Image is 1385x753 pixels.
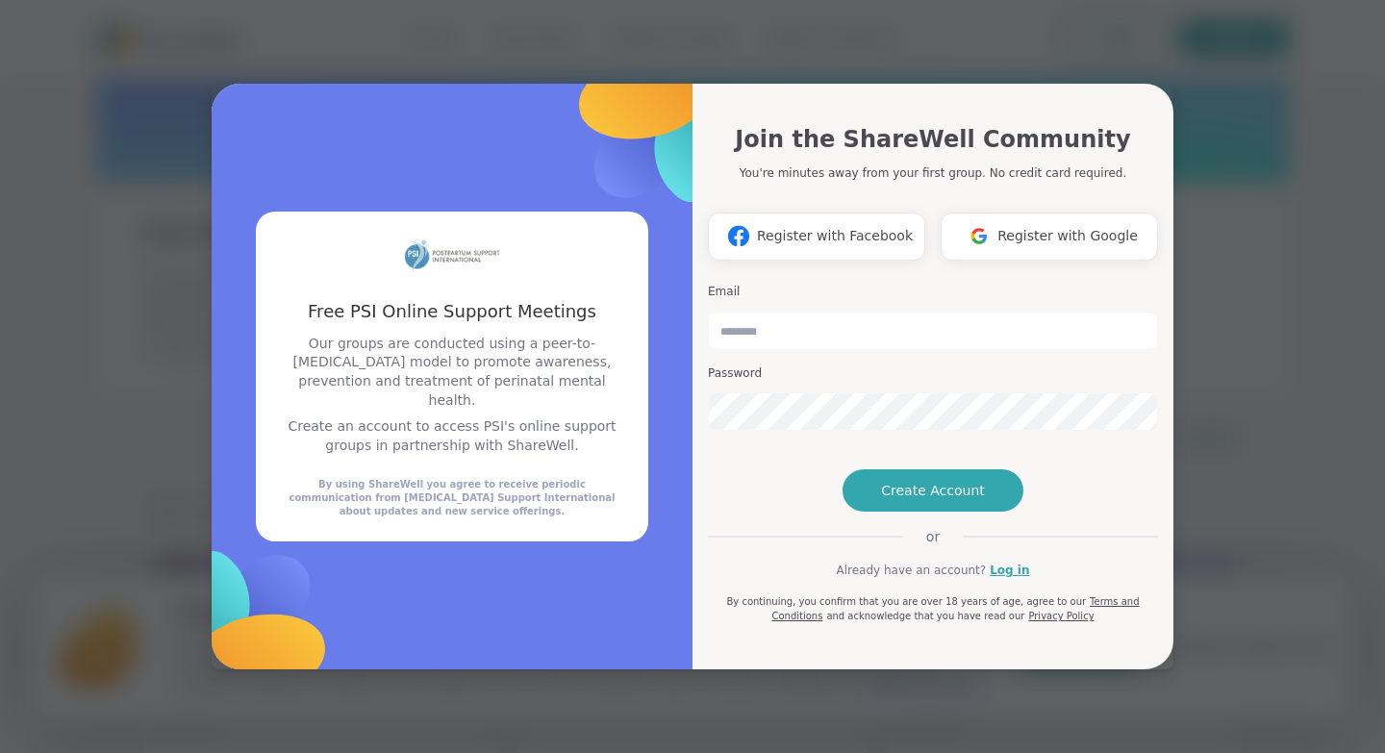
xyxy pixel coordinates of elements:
span: Register with Facebook [757,226,913,246]
p: You're minutes away from your first group. No credit card required. [740,164,1126,182]
span: Create Account [881,481,985,500]
h3: Password [708,365,1158,382]
h3: Email [708,284,1158,300]
span: Register with Google [997,226,1138,246]
p: Our groups are conducted using a peer-to-[MEDICAL_DATA] model to promote awareness, prevention an... [279,335,625,410]
img: ShareWell Logomark [720,218,757,254]
h1: Join the ShareWell Community [735,122,1130,157]
span: Already have an account? [836,562,986,579]
span: By continuing, you confirm that you are over 18 years of age, agree to our [726,596,1086,607]
span: or [903,527,963,546]
button: Register with Google [941,213,1158,261]
a: Privacy Policy [1028,611,1094,621]
div: By using ShareWell you agree to receive periodic communication from [MEDICAL_DATA] Support Intern... [279,478,625,518]
h3: Free PSI Online Support Meetings [279,299,625,323]
img: partner logo [404,235,500,276]
a: Terms and Conditions [771,596,1139,621]
button: Create Account [843,469,1023,512]
img: ShareWell Logomark [961,218,997,254]
a: Log in [990,562,1029,579]
button: Register with Facebook [708,213,925,261]
p: Create an account to access PSI's online support groups in partnership with ShareWell. [279,417,625,455]
span: and acknowledge that you have read our [826,611,1024,621]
